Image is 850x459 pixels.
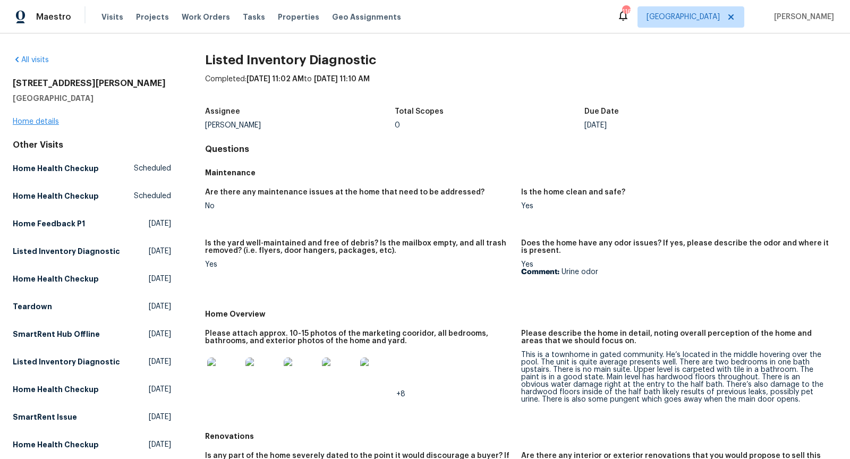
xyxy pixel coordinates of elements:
h5: Please describe the home in detail, noting overall perception of the home and areas that we shoul... [521,330,829,345]
span: Maestro [36,12,71,22]
h2: [STREET_ADDRESS][PERSON_NAME] [13,78,171,89]
span: Work Orders [182,12,230,22]
div: 0 [395,122,584,129]
h5: SmartRent Hub Offline [13,329,100,339]
h5: Please attach approx. 10-15 photos of the marketing cooridor, all bedrooms, bathrooms, and exteri... [205,330,513,345]
h5: Listed Inventory Diagnostic [13,246,120,257]
div: Completed: to [205,74,837,101]
div: Yes [521,202,829,210]
a: Home Health Checkup[DATE] [13,380,171,399]
span: Scheduled [134,163,171,174]
span: [DATE] [149,329,171,339]
span: Visits [101,12,123,22]
h5: Teardown [13,301,52,312]
a: Home details [13,118,59,125]
span: [DATE] [149,218,171,229]
h5: Total Scopes [395,108,444,115]
h5: Home Health Checkup [13,384,99,395]
div: Yes [205,261,513,268]
h5: Does the home have any odor issues? If yes, please describe the odor and where it is present. [521,240,829,254]
a: Home Health Checkup[DATE] [13,269,171,288]
a: Listed Inventory Diagnostic[DATE] [13,352,171,371]
span: Geo Assignments [332,12,401,22]
b: Comment: [521,268,559,276]
h5: Home Feedback P1 [13,218,85,229]
span: +8 [396,390,405,398]
span: [DATE] [149,246,171,257]
a: Home Health CheckupScheduled [13,159,171,178]
span: [DATE] [149,301,171,312]
h5: Is the home clean and safe? [521,189,625,196]
a: SmartRent Hub Offline[DATE] [13,325,171,344]
span: Projects [136,12,169,22]
h5: Due Date [584,108,619,115]
span: Scheduled [134,191,171,201]
h5: Is the yard well-maintained and free of debris? Is the mailbox empty, and all trash removed? (i.e... [205,240,513,254]
span: [DATE] [149,274,171,284]
span: Tasks [243,13,265,21]
div: [PERSON_NAME] [205,122,395,129]
span: Properties [278,12,319,22]
h5: Renovations [205,431,837,441]
h4: Questions [205,144,837,155]
h5: Home Overview [205,309,837,319]
h5: Assignee [205,108,240,115]
h2: Listed Inventory Diagnostic [205,55,837,65]
div: Other Visits [13,140,171,150]
h5: Are there any maintenance issues at the home that need to be addressed? [205,189,484,196]
a: All visits [13,56,49,64]
h5: Home Health Checkup [13,439,99,450]
div: 116 [622,6,630,17]
a: Teardown[DATE] [13,297,171,316]
p: Urine odor [521,268,829,276]
span: [GEOGRAPHIC_DATA] [647,12,720,22]
h5: Listed Inventory Diagnostic [13,356,120,367]
div: No [205,202,513,210]
h5: Maintenance [205,167,837,178]
a: Home Feedback P1[DATE] [13,214,171,233]
span: [DATE] [149,412,171,422]
h5: Home Health Checkup [13,163,99,174]
span: [DATE] [149,439,171,450]
a: Home Health Checkup[DATE] [13,435,171,454]
div: [DATE] [584,122,774,129]
span: [PERSON_NAME] [770,12,834,22]
a: Listed Inventory Diagnostic[DATE] [13,242,171,261]
h5: SmartRent Issue [13,412,77,422]
h5: Home Health Checkup [13,274,99,284]
span: [DATE] [149,384,171,395]
h5: Home Health Checkup [13,191,99,201]
a: SmartRent Issue[DATE] [13,407,171,427]
span: [DATE] 11:10 AM [314,75,370,83]
div: This is a townhome in gated community. He’s located in the middle hovering over the pool. The uni... [521,351,829,403]
h5: [GEOGRAPHIC_DATA] [13,93,171,104]
span: [DATE] 11:02 AM [246,75,304,83]
a: Home Health CheckupScheduled [13,186,171,206]
span: [DATE] [149,356,171,367]
div: Yes [521,261,829,276]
